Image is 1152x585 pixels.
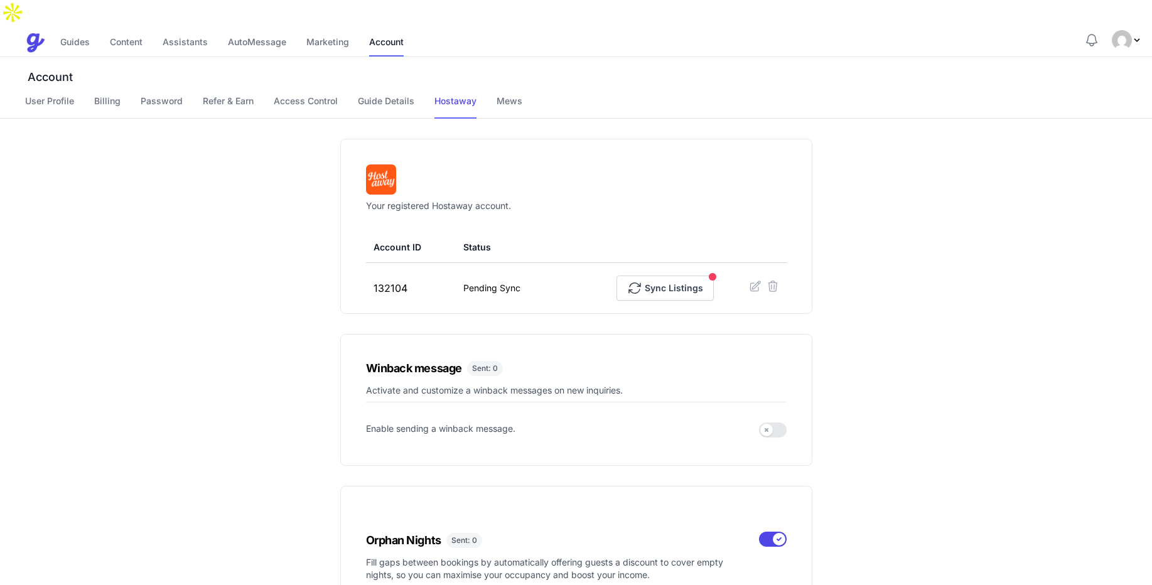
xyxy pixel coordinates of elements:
p: Activate and customize a winback messages on new inquiries. [366,384,787,402]
a: Guides [60,30,90,56]
a: AutoMessage [228,30,286,56]
th: Account ID [366,232,456,263]
h1: Winback message [366,360,462,377]
p: Fill gaps between bookings by automatically offering guests a discount to cover empty nights, so ... [366,556,749,581]
img: Umar Farooq [1112,30,1132,50]
a: Guide Details [358,95,414,119]
img: Guestive Guides [25,33,45,53]
span: Sync Listings [627,276,703,301]
div: 132104 [374,281,407,296]
a: Marketing [306,30,349,56]
a: Sync Listings [616,276,714,301]
p: Enable sending a winback message. [366,422,515,435]
a: Account [369,30,404,56]
a: Hostaway [434,95,476,119]
p: Your registered Hostaway account. [366,200,511,212]
th: Status [456,232,559,263]
a: Access Control [274,95,338,119]
a: Password [141,95,183,119]
a: Content [110,30,143,56]
button: Notifications [1084,33,1099,48]
a: Billing [94,95,121,119]
span: Sent: 0 [467,361,503,376]
a: Refer & Earn [203,95,254,119]
img: hostaway_logo-b1e76fb8be4f72e4a475eacb84a054b2f609e5f8fe143a7e3ba8adf884da11dc.png [366,164,396,195]
h3: Account [25,70,1152,85]
a: Mews [497,95,522,119]
a: User Profile [25,95,74,119]
div: Profile Menu [1112,30,1142,50]
span: Sent: 0 [446,533,482,548]
h1: Orphan Nights [366,532,441,549]
iframe: chat widget [1018,557,1146,585]
span: Pending Sync [463,282,520,293]
a: Assistants [163,30,208,56]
